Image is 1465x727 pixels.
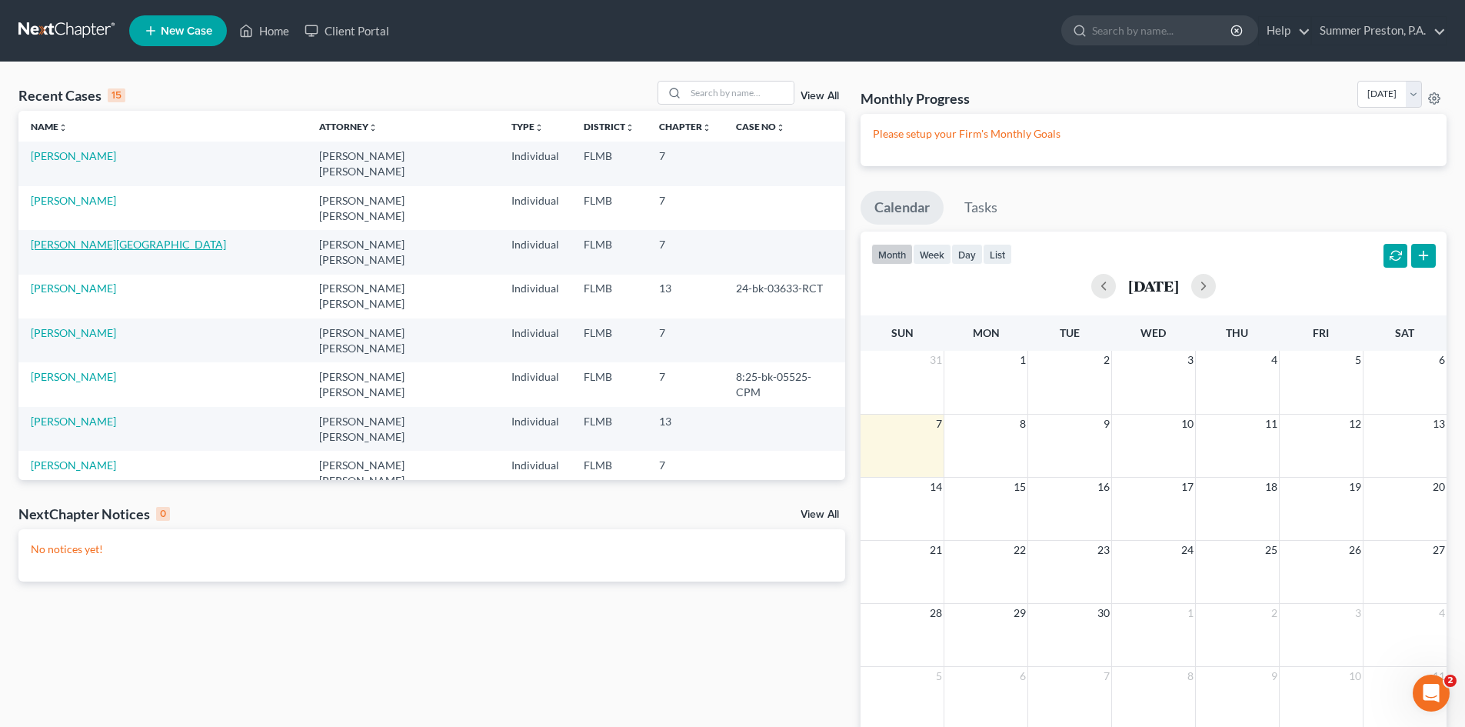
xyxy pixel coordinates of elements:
[1312,17,1446,45] a: Summer Preston, P.A.
[1437,351,1447,369] span: 6
[231,17,297,45] a: Home
[1102,667,1111,685] span: 7
[625,123,634,132] i: unfold_more
[1347,541,1363,559] span: 26
[1431,541,1447,559] span: 27
[647,142,724,185] td: 7
[1353,604,1363,622] span: 3
[499,451,571,495] td: Individual
[1431,478,1447,496] span: 20
[307,318,499,362] td: [PERSON_NAME] [PERSON_NAME]
[307,362,499,406] td: [PERSON_NAME] [PERSON_NAME]
[1018,667,1027,685] span: 6
[983,244,1012,265] button: list
[1270,667,1279,685] span: 9
[776,123,785,132] i: unfold_more
[31,326,116,339] a: [PERSON_NAME]
[31,282,116,295] a: [PERSON_NAME]
[499,318,571,362] td: Individual
[156,507,170,521] div: 0
[1395,326,1414,339] span: Sat
[31,415,116,428] a: [PERSON_NAME]
[934,667,944,685] span: 5
[499,142,571,185] td: Individual
[499,362,571,406] td: Individual
[1096,604,1111,622] span: 30
[571,142,647,185] td: FLMB
[108,88,125,102] div: 15
[307,407,499,451] td: [PERSON_NAME] [PERSON_NAME]
[928,478,944,496] span: 14
[1186,604,1195,622] span: 1
[511,121,544,132] a: Typeunfold_more
[571,275,647,318] td: FLMB
[861,89,970,108] h3: Monthly Progress
[928,604,944,622] span: 28
[307,275,499,318] td: [PERSON_NAME] [PERSON_NAME]
[873,126,1434,142] p: Please setup your Firm's Monthly Goals
[31,459,116,472] a: [PERSON_NAME]
[1431,415,1447,433] span: 13
[1180,541,1195,559] span: 24
[368,123,378,132] i: unfold_more
[571,451,647,495] td: FLMB
[1128,278,1179,294] h2: [DATE]
[1092,16,1233,45] input: Search by name...
[571,318,647,362] td: FLMB
[58,123,68,132] i: unfold_more
[647,275,724,318] td: 13
[571,362,647,406] td: FLMB
[736,121,785,132] a: Case Nounfold_more
[1140,326,1166,339] span: Wed
[1347,478,1363,496] span: 19
[307,186,499,230] td: [PERSON_NAME] [PERSON_NAME]
[1096,478,1111,496] span: 16
[647,407,724,451] td: 13
[724,275,845,318] td: 24-bk-03633-RCT
[571,407,647,451] td: FLMB
[1102,415,1111,433] span: 9
[659,121,711,132] a: Chapterunfold_more
[647,362,724,406] td: 7
[584,121,634,132] a: Districtunfold_more
[871,244,913,265] button: month
[647,318,724,362] td: 7
[1270,351,1279,369] span: 4
[499,186,571,230] td: Individual
[1313,326,1329,339] span: Fri
[647,230,724,274] td: 7
[891,326,914,339] span: Sun
[1180,478,1195,496] span: 17
[571,230,647,274] td: FLMB
[307,451,499,495] td: [PERSON_NAME] [PERSON_NAME]
[18,86,125,105] div: Recent Cases
[534,123,544,132] i: unfold_more
[1353,351,1363,369] span: 5
[1186,667,1195,685] span: 8
[1264,541,1279,559] span: 25
[928,351,944,369] span: 31
[801,509,839,520] a: View All
[31,149,116,162] a: [PERSON_NAME]
[31,121,68,132] a: Nameunfold_more
[724,362,845,406] td: 8:25-bk-05525-CPM
[31,542,833,557] p: No notices yet!
[647,186,724,230] td: 7
[1264,478,1279,496] span: 18
[307,142,499,185] td: [PERSON_NAME] [PERSON_NAME]
[1431,667,1447,685] span: 11
[1437,604,1447,622] span: 4
[1012,541,1027,559] span: 22
[18,505,170,523] div: NextChapter Notices
[499,230,571,274] td: Individual
[801,91,839,102] a: View All
[31,370,116,383] a: [PERSON_NAME]
[307,230,499,274] td: [PERSON_NAME] [PERSON_NAME]
[1180,415,1195,433] span: 10
[571,186,647,230] td: FLMB
[686,82,794,104] input: Search by name...
[1102,351,1111,369] span: 2
[1186,351,1195,369] span: 3
[1060,326,1080,339] span: Tue
[1347,415,1363,433] span: 12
